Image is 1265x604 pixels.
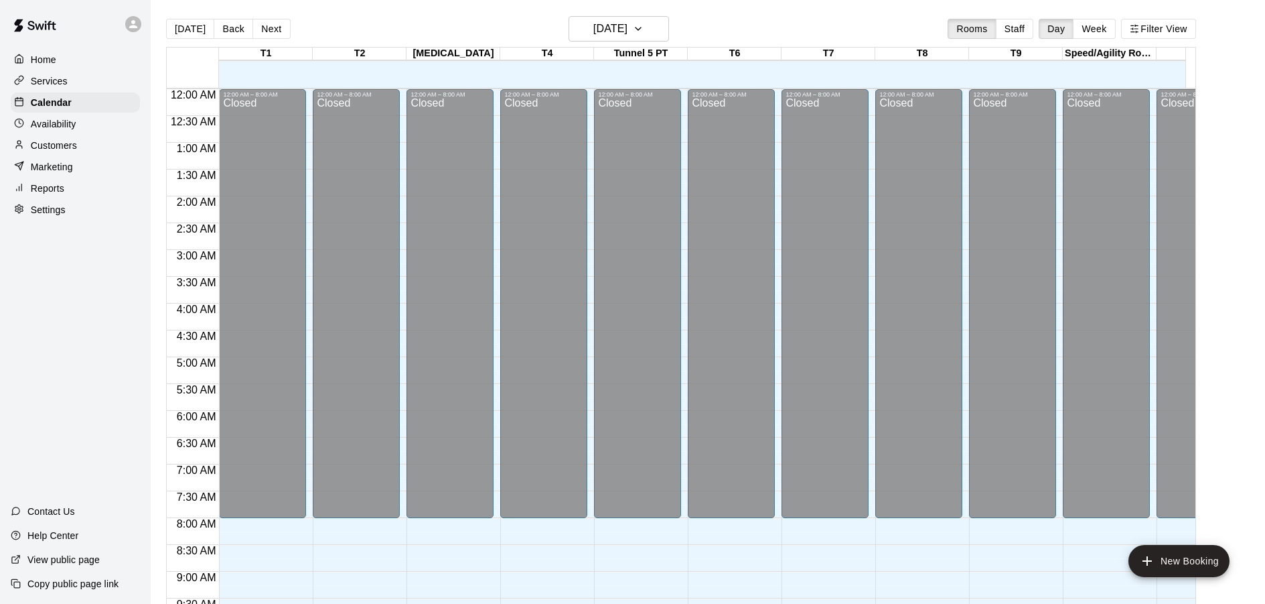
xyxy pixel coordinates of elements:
[173,438,220,449] span: 6:30 AM
[879,91,958,98] div: 12:00 AM – 8:00 AM
[879,98,958,523] div: Closed
[173,223,220,235] span: 2:30 AM
[504,91,583,98] div: 12:00 AM – 8:00 AM
[11,114,140,134] a: Availability
[598,98,677,523] div: Closed
[11,178,140,198] a: Reports
[173,518,220,530] span: 8:00 AM
[173,465,220,476] span: 7:00 AM
[173,384,220,396] span: 5:30 AM
[214,19,253,39] button: Back
[252,19,290,39] button: Next
[411,98,490,523] div: Closed
[173,545,220,556] span: 8:30 AM
[11,200,140,220] a: Settings
[313,89,400,518] div: 12:00 AM – 8:00 AM: Closed
[1039,19,1073,39] button: Day
[948,19,996,39] button: Rooms
[875,89,962,518] div: 12:00 AM – 8:00 AM: Closed
[406,89,494,518] div: 12:00 AM – 8:00 AM: Closed
[1067,98,1146,523] div: Closed
[31,96,72,109] p: Calendar
[173,357,220,369] span: 5:00 AM
[27,553,100,566] p: View public page
[31,117,76,131] p: Availability
[875,48,969,60] div: T8
[692,91,771,98] div: 12:00 AM – 8:00 AM
[11,157,140,177] a: Marketing
[1128,545,1230,577] button: add
[219,89,306,518] div: 12:00 AM – 8:00 AM: Closed
[11,50,140,70] a: Home
[996,19,1034,39] button: Staff
[31,74,68,88] p: Services
[1073,19,1115,39] button: Week
[31,53,56,66] p: Home
[173,277,220,288] span: 3:30 AM
[173,491,220,503] span: 7:30 AM
[692,98,771,523] div: Closed
[31,182,64,195] p: Reports
[11,93,140,113] a: Calendar
[167,89,220,101] span: 12:00 AM
[173,572,220,583] span: 9:00 AM
[223,98,302,523] div: Closed
[1157,48,1250,60] div: Court 1
[569,16,669,42] button: [DATE]
[27,577,119,591] p: Copy public page link
[173,143,220,154] span: 1:00 AM
[594,48,688,60] div: Tunnel 5 PT
[786,98,865,523] div: Closed
[173,250,220,261] span: 3:00 AM
[313,48,406,60] div: T2
[1161,91,1240,98] div: 12:00 AM – 8:00 AM
[223,91,302,98] div: 12:00 AM – 8:00 AM
[598,91,677,98] div: 12:00 AM – 8:00 AM
[1161,98,1240,523] div: Closed
[166,19,214,39] button: [DATE]
[782,48,875,60] div: T7
[173,330,220,342] span: 4:30 AM
[500,89,587,518] div: 12:00 AM – 8:00 AM: Closed
[1067,91,1146,98] div: 12:00 AM – 8:00 AM
[688,89,775,518] div: 12:00 AM – 8:00 AM: Closed
[31,139,77,152] p: Customers
[973,98,1052,523] div: Closed
[173,304,220,315] span: 4:00 AM
[317,91,396,98] div: 12:00 AM – 8:00 AM
[594,89,681,518] div: 12:00 AM – 8:00 AM: Closed
[973,91,1052,98] div: 12:00 AM – 8:00 AM
[31,160,73,174] p: Marketing
[782,89,869,518] div: 12:00 AM – 8:00 AM: Closed
[173,411,220,422] span: 6:00 AM
[500,48,594,60] div: T4
[167,116,220,127] span: 12:30 AM
[27,505,75,518] p: Contact Us
[688,48,782,60] div: T6
[173,170,220,181] span: 1:30 AM
[786,91,865,98] div: 12:00 AM – 8:00 AM
[1063,48,1157,60] div: Speed/Agility Room
[1063,89,1150,518] div: 12:00 AM – 8:00 AM: Closed
[11,135,140,156] a: Customers
[969,89,1056,518] div: 12:00 AM – 8:00 AM: Closed
[31,203,66,217] p: Settings
[1157,89,1244,518] div: 12:00 AM – 8:00 AM: Closed
[593,19,627,38] h6: [DATE]
[317,98,396,523] div: Closed
[411,91,490,98] div: 12:00 AM – 8:00 AM
[406,48,500,60] div: [MEDICAL_DATA]
[173,196,220,208] span: 2:00 AM
[27,529,78,542] p: Help Center
[219,48,313,60] div: T1
[11,71,140,91] a: Services
[1121,19,1196,39] button: Filter View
